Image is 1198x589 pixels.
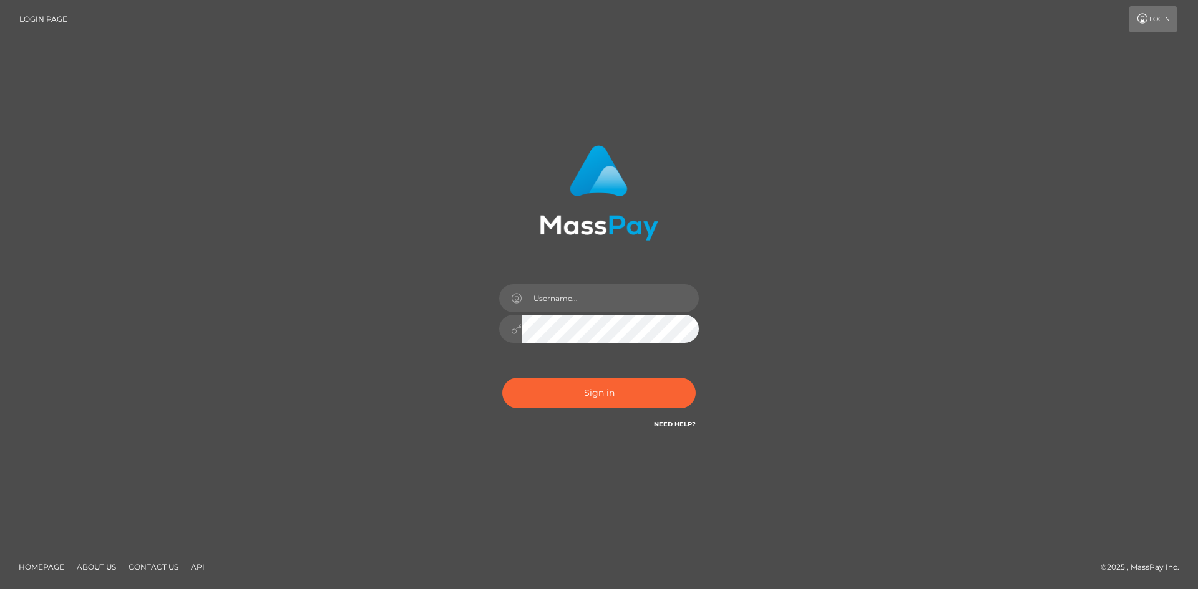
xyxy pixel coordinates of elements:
input: Username... [522,284,699,312]
img: MassPay Login [540,145,658,241]
a: About Us [72,557,121,577]
button: Sign in [502,378,696,408]
a: Homepage [14,557,69,577]
div: © 2025 , MassPay Inc. [1101,560,1189,574]
a: Contact Us [124,557,183,577]
a: Need Help? [654,420,696,428]
a: Login Page [19,6,67,32]
a: API [186,557,210,577]
a: Login [1129,6,1177,32]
